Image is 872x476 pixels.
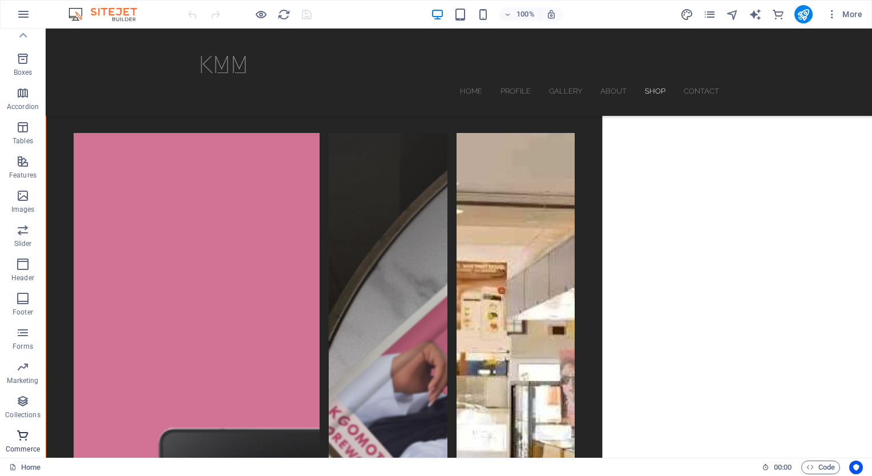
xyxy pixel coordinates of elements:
i: Pages (Ctrl+Alt+S) [703,8,716,21]
span: More [826,9,862,20]
p: Accordion [7,102,39,111]
p: Slider [14,239,32,248]
p: Commerce [6,445,40,454]
p: Collections [5,410,40,419]
button: More [822,5,867,23]
button: Usercentrics [849,461,863,474]
p: Images [11,205,35,214]
span: : [782,463,784,471]
i: Publish [797,8,810,21]
p: Marketing [7,376,38,385]
button: design [680,7,694,21]
i: AI Writer [749,8,762,21]
i: Commerce [772,8,785,21]
button: commerce [772,7,785,21]
button: reload [277,7,290,21]
button: Code [801,461,840,474]
img: Editor Logo [66,7,151,21]
p: Features [9,171,37,180]
button: publish [794,5,813,23]
button: pages [703,7,717,21]
i: On resize automatically adjust zoom level to fit chosen device. [546,9,556,19]
a: Home [9,461,41,474]
p: Header [11,273,34,283]
button: navigator [726,7,740,21]
p: Footer [13,308,33,317]
button: Click here to leave preview mode and continue editing [254,7,268,21]
p: Tables [13,136,33,146]
button: text_generator [749,7,762,21]
i: Navigator [726,8,739,21]
span: Code [806,461,835,474]
h6: 100% [516,7,535,21]
button: 100% [499,7,540,21]
i: Design (Ctrl+Alt+Y) [680,8,693,21]
p: Forms [13,342,33,351]
p: Boxes [14,68,33,77]
h6: Session time [762,461,792,474]
i: Reload page [277,8,290,21]
span: 00 00 [774,461,792,474]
